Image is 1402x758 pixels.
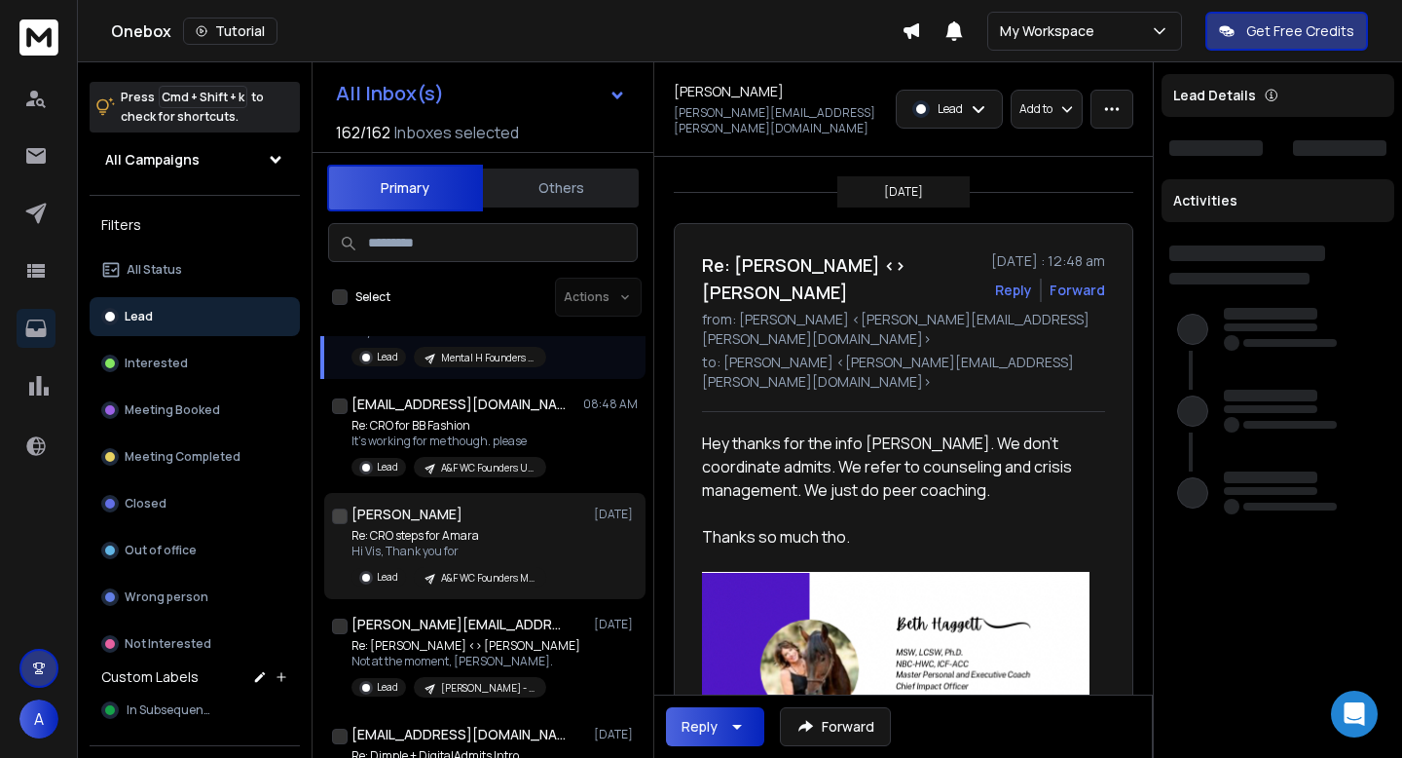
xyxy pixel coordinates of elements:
p: Re: CRO steps for Amara [351,528,546,544]
button: Interested [90,344,300,383]
p: Lead [377,570,398,585]
div: Onebox [111,18,902,45]
button: Get Free Credits [1205,12,1368,51]
p: Lead Details [1173,86,1256,105]
button: In Subsequence [90,691,300,730]
p: Add to [1019,101,1052,117]
p: Out of office [125,543,197,558]
button: Not Interested [90,625,300,663]
p: [DATE] [594,617,638,632]
button: Reply [666,707,764,746]
p: [DATE] [884,184,923,200]
h3: Filters [90,211,300,239]
div: Reply [682,717,718,737]
h1: [EMAIL_ADDRESS][DOMAIN_NAME] [351,395,566,414]
button: Meeting Booked [90,391,300,430]
p: Not at the moment, [PERSON_NAME]. [351,654,580,669]
p: [PERSON_NAME][EMAIL_ADDRESS][PERSON_NAME][DOMAIN_NAME] [674,105,884,136]
p: Hi Vis, Thank you for [351,544,546,559]
h1: All Campaigns [105,150,200,170]
p: My Workspace [1000,21,1102,41]
h1: [EMAIL_ADDRESS][DOMAIN_NAME] [351,725,566,744]
p: Wrong person [125,589,208,605]
p: Meeting Booked [125,402,220,418]
p: Lead [377,350,398,364]
button: Primary [327,165,483,211]
div: Activities [1162,179,1394,222]
p: Lead [377,460,398,474]
p: Interested [125,356,188,371]
span: 162 / 162 [336,121,390,144]
p: Press to check for shortcuts. [121,88,264,127]
h3: Inboxes selected [394,121,519,144]
p: [DATE] : 12:48 am [991,251,1105,271]
p: All Status [127,262,182,278]
span: In Subsequence [127,702,216,718]
p: Not Interested [125,636,211,652]
h1: [PERSON_NAME] [351,505,462,524]
button: Meeting Completed [90,437,300,476]
h3: Custom Labels [101,667,199,687]
p: Lead [938,101,963,117]
button: Wrong person [90,578,300,617]
button: Others [483,167,639,209]
p: to: [PERSON_NAME] <[PERSON_NAME][EMAIL_ADDRESS][PERSON_NAME][DOMAIN_NAME]> [702,353,1105,392]
p: from: [PERSON_NAME] <[PERSON_NAME][EMAIL_ADDRESS][PERSON_NAME][DOMAIN_NAME]> [702,310,1105,349]
button: Tutorial [183,18,277,45]
button: A [19,700,58,739]
p: A&F WC Founders UK [1-50] [441,461,535,475]
p: Closed [125,496,166,512]
button: All Inbox(s) [320,74,642,113]
p: Meeting Completed [125,449,240,465]
h1: [PERSON_NAME] [674,82,784,101]
div: Open Intercom Messenger [1331,691,1378,738]
button: Lead [90,297,300,336]
h1: [PERSON_NAME][EMAIL_ADDRESS][DOMAIN_NAME] [351,615,566,634]
p: 08:48 AM [583,397,638,412]
span: Cmd + Shift + k [159,86,247,108]
button: All Campaigns [90,140,300,179]
p: A&F WC Founders ME [1-50] [441,571,535,586]
p: Re: CRO for BB Fashion [351,418,546,434]
p: Lead [377,680,398,695]
p: Re: [PERSON_NAME] <> [PERSON_NAME] [351,638,580,654]
h1: Re: [PERSON_NAME] <> [PERSON_NAME] [702,251,979,306]
p: It's working for me though. please [351,434,546,449]
div: Forward [1050,281,1105,300]
p: Lead [125,309,153,324]
p: Mental H Founders [1-200] [441,351,535,365]
p: [PERSON_NAME] - EU DTC Founder [1-10] [441,681,535,696]
label: Select [355,289,390,305]
h1: All Inbox(s) [336,84,444,103]
p: [DATE] [594,507,638,522]
button: Out of office [90,531,300,570]
button: Forward [780,707,891,746]
p: [DATE] [594,727,638,742]
button: All Status [90,250,300,289]
p: Get Free Credits [1246,21,1354,41]
button: Reply [995,281,1032,300]
button: Closed [90,484,300,523]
